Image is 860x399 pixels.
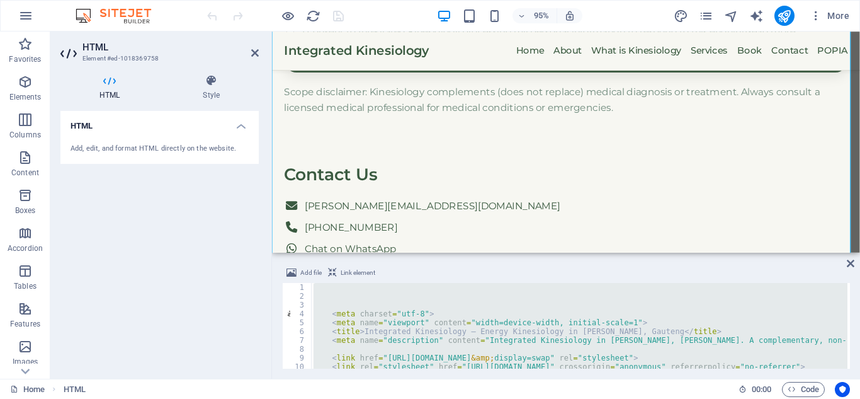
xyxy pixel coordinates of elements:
div: 4 [283,309,312,318]
div: 8 [283,345,312,354]
span: 00 00 [752,382,771,397]
div: Add, edit, and format HTML directly on the website. [71,144,249,154]
span: Click to select. Double-click to edit [64,382,86,397]
div: 1 [283,283,312,292]
i: Navigator [724,9,738,23]
button: design [674,8,689,23]
h4: Style [164,74,259,101]
button: reload [305,8,320,23]
div: 2 [283,292,312,301]
span: Link element [341,265,375,280]
button: text_generator [749,8,764,23]
div: 5 [283,318,312,327]
p: Features [10,319,40,329]
span: Code [788,382,819,397]
p: Accordion [8,243,43,253]
h3: Element #ed-1018369758 [82,53,234,64]
button: 95% [512,8,557,23]
span: Add file [300,265,322,280]
i: Design (Ctrl+Alt+Y) [674,9,688,23]
i: On resize automatically adjust zoom level to fit chosen device. [564,10,575,21]
button: Code [782,382,825,397]
h4: HTML [60,74,164,101]
h2: HTML [82,42,259,53]
p: Content [11,168,39,178]
i: Publish [777,9,791,23]
div: 9 [283,354,312,362]
span: : [761,385,762,394]
nav: breadcrumb [64,382,86,397]
h6: Session time [738,382,772,397]
button: Link element [326,265,377,280]
button: pages [699,8,714,23]
i: Pages (Ctrl+Alt+S) [699,9,713,23]
button: publish [774,6,795,26]
div: 3 [283,301,312,309]
div: 6 [283,327,312,336]
button: Add file [285,265,324,280]
a: Click to cancel selection. Double-click to open Pages [10,382,45,397]
button: navigator [724,8,739,23]
img: Editor Logo [72,8,167,23]
p: Columns [9,130,41,140]
h6: 95% [531,8,552,23]
p: Images [13,357,38,367]
h4: HTML [60,111,259,134]
div: 10 [283,362,312,371]
button: Click here to leave preview mode and continue editing [280,8,295,23]
button: More [805,6,854,26]
i: Reload page [306,9,320,23]
p: Favorites [9,54,41,64]
button: Usercentrics [835,382,850,397]
p: Elements [9,92,42,102]
span: More [810,9,849,22]
div: 7 [283,336,312,345]
p: Boxes [15,205,36,216]
p: Tables [14,281,37,291]
i: AI Writer [749,9,764,23]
